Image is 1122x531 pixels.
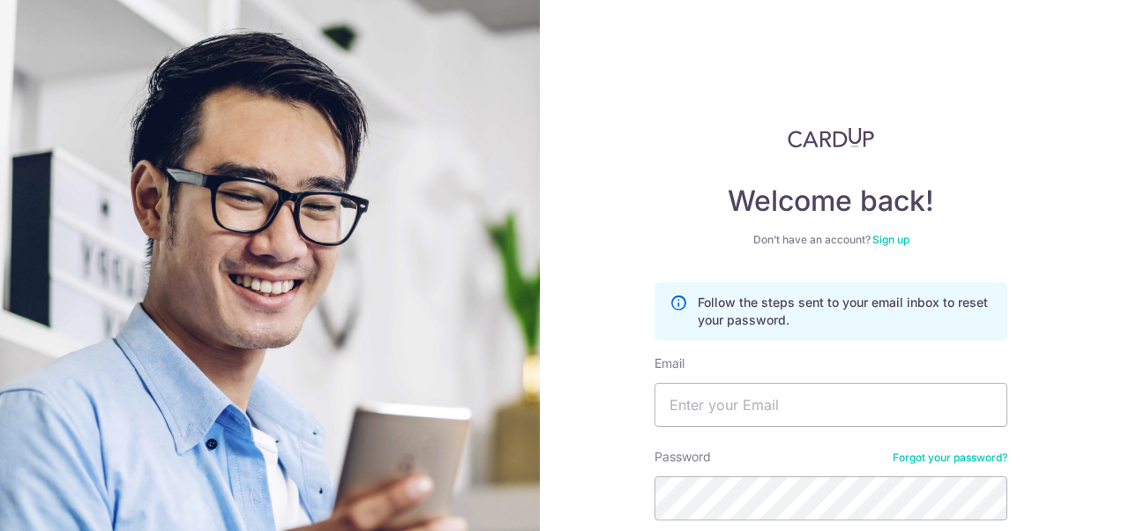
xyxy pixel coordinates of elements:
label: Password [654,448,711,466]
a: Forgot your password? [893,451,1007,465]
label: Email [654,355,684,372]
img: CardUp Logo [788,127,874,148]
a: Sign up [872,233,909,246]
p: Follow the steps sent to your email inbox to reset your password. [698,294,992,329]
input: Enter your Email [654,383,1007,427]
h4: Welcome back! [654,183,1007,219]
div: Don’t have an account? [654,233,1007,247]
